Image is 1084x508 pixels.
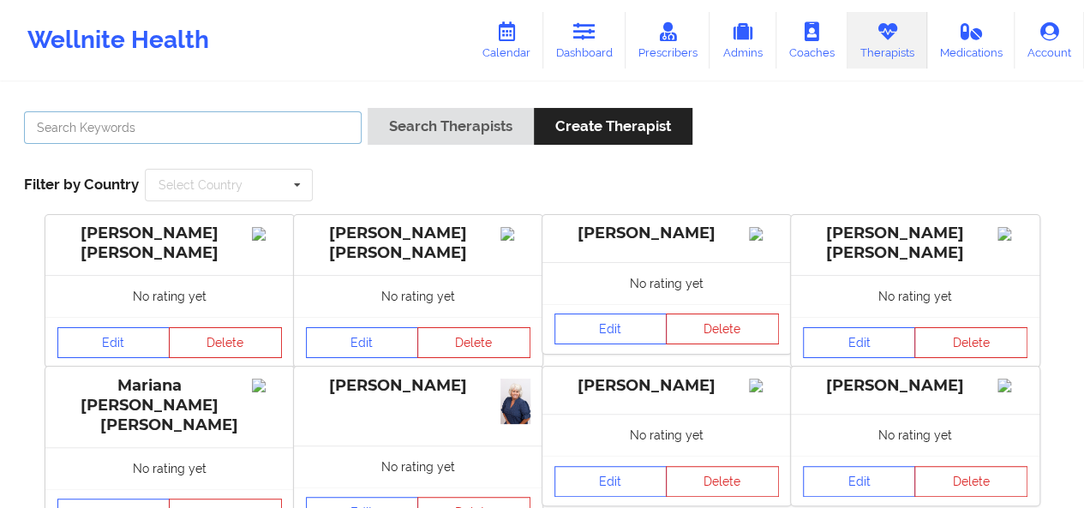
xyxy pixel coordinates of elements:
img: Image%2Fplaceholer-image.png [997,379,1027,392]
a: Dashboard [543,12,626,69]
span: Filter by Country [24,176,139,193]
img: Image%2Fplaceholer-image.png [749,227,779,241]
button: Delete [914,327,1027,358]
button: Delete [417,327,530,358]
img: Image%2Fplaceholer-image.png [252,227,282,241]
div: No rating yet [45,447,294,489]
img: Image%2Fplaceholer-image.png [500,227,530,241]
a: Medications [927,12,1015,69]
div: [PERSON_NAME] [554,376,779,396]
a: Admins [710,12,776,69]
img: Image%2Fplaceholer-image.png [997,227,1027,241]
a: Calendar [470,12,543,69]
div: No rating yet [294,445,542,487]
button: Delete [169,327,282,358]
div: No rating yet [45,275,294,317]
div: Select Country [159,179,243,191]
div: No rating yet [542,414,791,456]
div: [PERSON_NAME] [554,224,779,243]
div: No rating yet [791,414,1039,456]
a: Coaches [776,12,847,69]
div: Mariana [PERSON_NAME] [PERSON_NAME] [57,376,282,435]
div: [PERSON_NAME] [PERSON_NAME] [57,224,282,263]
a: Edit [554,466,668,497]
div: [PERSON_NAME] [PERSON_NAME] [803,224,1027,263]
img: Image%2Fplaceholer-image.png [252,379,282,392]
a: Edit [803,466,916,497]
a: Edit [803,327,916,358]
div: [PERSON_NAME] [803,376,1027,396]
button: Delete [666,466,779,497]
img: Image%2Fplaceholer-image.png [749,379,779,392]
a: Edit [57,327,171,358]
a: Edit [306,327,419,358]
div: [PERSON_NAME] [306,376,530,396]
a: Prescribers [626,12,710,69]
a: Therapists [847,12,927,69]
button: Search Therapists [368,108,534,145]
button: Delete [914,466,1027,497]
input: Search Keywords [24,111,362,144]
div: No rating yet [791,275,1039,317]
button: Create Therapist [534,108,692,145]
div: [PERSON_NAME] [PERSON_NAME] [306,224,530,263]
button: Delete [666,314,779,344]
a: Account [1015,12,1084,69]
img: 1f2ce8f5-b9c3-4a8c-b61e-b41a611dbee1_Laurie_Headshot_9_25.png [500,379,530,424]
div: No rating yet [542,262,791,304]
div: No rating yet [294,275,542,317]
a: Edit [554,314,668,344]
